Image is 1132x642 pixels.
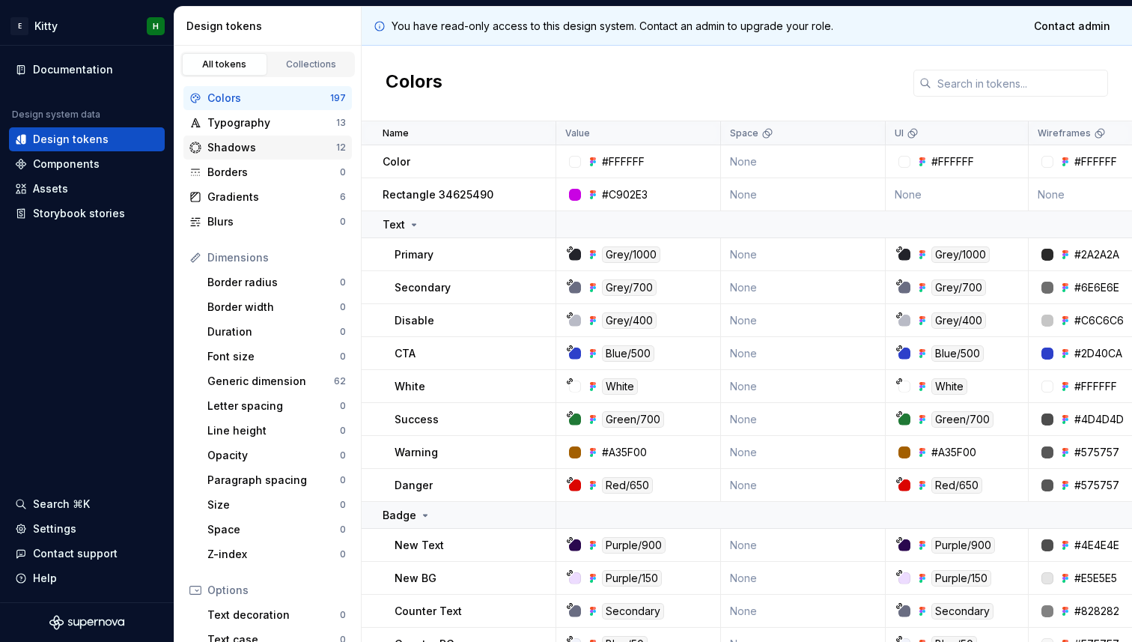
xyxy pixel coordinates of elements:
[1074,154,1117,169] div: #FFFFFF
[33,571,57,586] div: Help
[383,187,493,202] p: Rectangle 34625490
[9,152,165,176] a: Components
[1074,571,1117,586] div: #E5E5E5
[931,570,991,587] div: Purple/150
[602,279,657,296] div: Grey/700
[1038,127,1091,139] p: Wireframes
[33,157,100,172] div: Components
[201,603,352,627] a: Text decoration0
[12,109,100,121] div: Design system data
[33,521,76,536] div: Settings
[340,524,346,536] div: 0
[33,206,125,221] div: Storybook stories
[201,345,352,369] a: Font size0
[931,312,986,329] div: Grey/400
[395,478,433,493] p: Danger
[931,537,995,554] div: Purple/900
[201,542,352,566] a: Z-index0
[340,499,346,511] div: 0
[395,346,416,361] p: CTA
[1034,19,1110,34] span: Contact admin
[721,595,886,628] td: None
[721,178,886,211] td: None
[9,542,165,566] button: Contact support
[602,411,664,428] div: Green/700
[395,412,439,427] p: Success
[9,58,165,82] a: Documentation
[931,477,982,494] div: Red/650
[1074,538,1119,553] div: #4E4E4E
[931,345,984,362] div: Blue/500
[1024,13,1120,40] a: Contact admin
[201,394,352,418] a: Letter spacing0
[602,246,660,263] div: Grey/1000
[34,19,58,34] div: Kitty
[274,58,349,70] div: Collections
[721,337,886,370] td: None
[9,202,165,225] a: Storybook stories
[183,185,352,209] a: Gradients6
[340,191,346,203] div: 6
[33,497,90,512] div: Search ⌘K
[3,10,171,42] button: EKittyH
[931,279,986,296] div: Grey/700
[33,181,68,196] div: Assets
[931,70,1108,97] input: Search in tokens...
[201,270,352,294] a: Border radius0
[395,604,462,619] p: Counter Text
[340,216,346,228] div: 0
[383,127,409,139] p: Name
[1074,478,1119,493] div: #575757
[33,132,109,147] div: Design tokens
[340,449,346,461] div: 0
[340,609,346,621] div: 0
[183,86,352,110] a: Colors197
[721,529,886,562] td: None
[565,127,590,139] p: Value
[187,58,262,70] div: All tokens
[9,517,165,541] a: Settings
[9,127,165,151] a: Design tokens
[383,217,405,232] p: Text
[201,493,352,517] a: Size0
[340,400,346,412] div: 0
[207,522,340,537] div: Space
[395,379,425,394] p: White
[183,136,352,160] a: Shadows12
[201,369,352,393] a: Generic dimension62
[186,19,355,34] div: Design tokens
[395,313,434,328] p: Disable
[201,295,352,319] a: Border width0
[207,91,330,106] div: Colors
[602,445,647,460] div: #A35F00
[340,548,346,560] div: 0
[1074,412,1124,427] div: #4D4D4D
[1074,247,1119,262] div: #2A2A2A
[1074,604,1119,619] div: #828282
[721,304,886,337] td: None
[207,473,340,488] div: Paragraph spacing
[33,546,118,561] div: Contact support
[201,320,352,344] a: Duration0
[201,419,352,443] a: Line height0
[383,508,416,523] p: Badge
[395,538,444,553] p: New Text
[1074,379,1117,394] div: #FFFFFF
[340,276,346,288] div: 0
[931,445,976,460] div: #A35F00
[207,190,340,205] div: Gradients
[153,20,159,32] div: H
[602,537,666,554] div: Purple/900
[207,324,340,339] div: Duration
[207,140,336,155] div: Shadows
[336,117,346,129] div: 13
[33,62,113,77] div: Documentation
[392,19,833,34] p: You have read-only access to this design system. Contact an admin to upgrade your role.
[49,615,124,630] svg: Supernova Logo
[201,468,352,492] a: Paragraph spacing0
[9,492,165,516] button: Search ⌘K
[395,247,433,262] p: Primary
[721,238,886,271] td: None
[1074,445,1119,460] div: #575757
